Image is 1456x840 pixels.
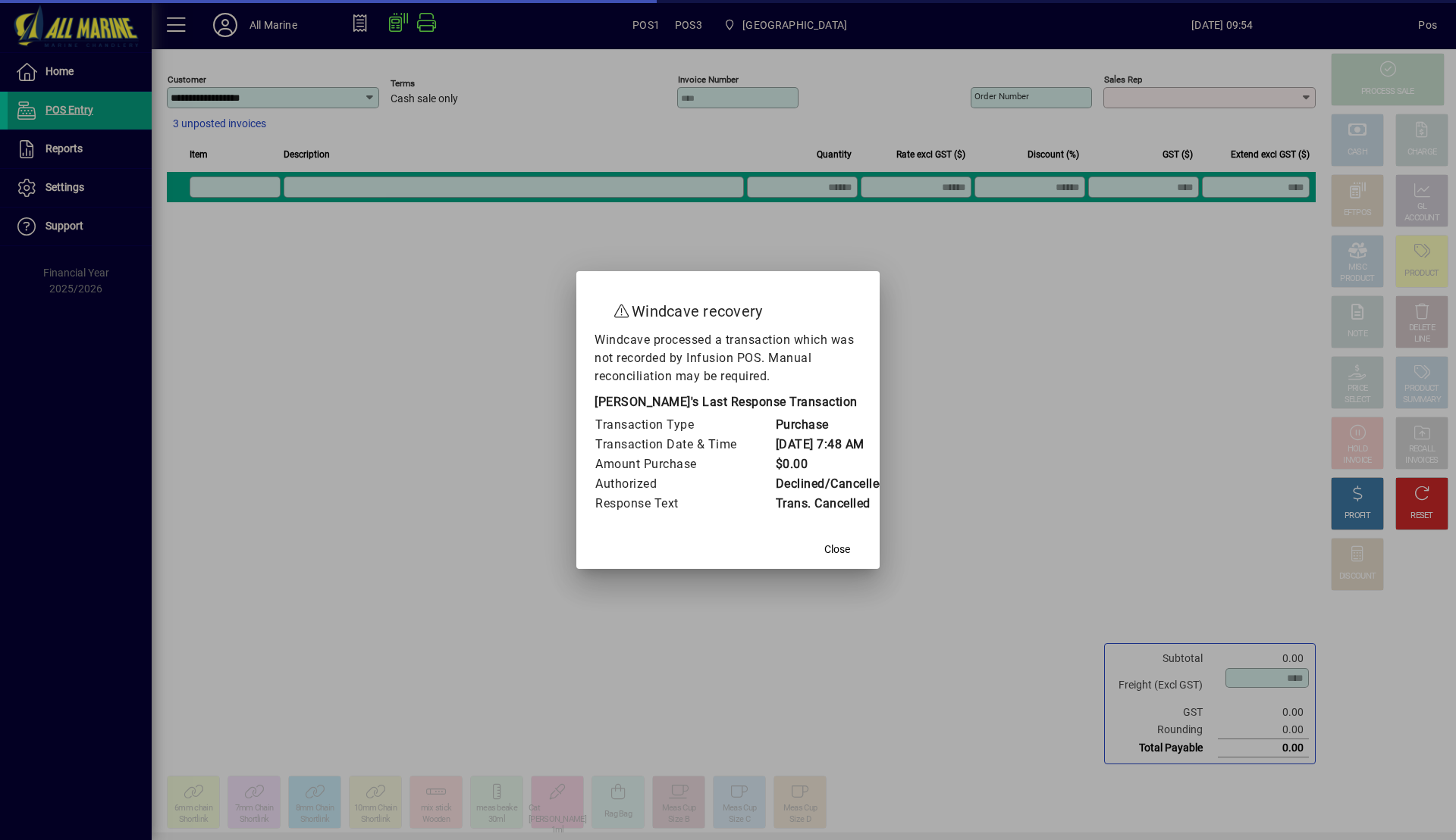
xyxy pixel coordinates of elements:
td: $0.00 [775,454,886,474]
td: Declined/Cancelled [775,474,886,494]
td: Amount Purchase [595,454,775,474]
td: Response Text [595,494,775,514]
span: Close [824,542,850,557]
td: Authorized [595,474,775,494]
td: Transaction Type [595,415,775,435]
h2: Windcave recovery [595,286,861,330]
td: Transaction Date & Time [595,435,775,454]
td: Purchase [775,415,886,435]
button: Close [813,536,861,563]
div: Windcave processed a transaction which was not recorded by Infusion POS. Manual reconciliation ma... [595,331,861,514]
td: [DATE] 7:48 AM [775,435,886,454]
div: [PERSON_NAME]'s Last Response Transaction [595,393,861,415]
td: Trans. Cancelled [775,494,886,514]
